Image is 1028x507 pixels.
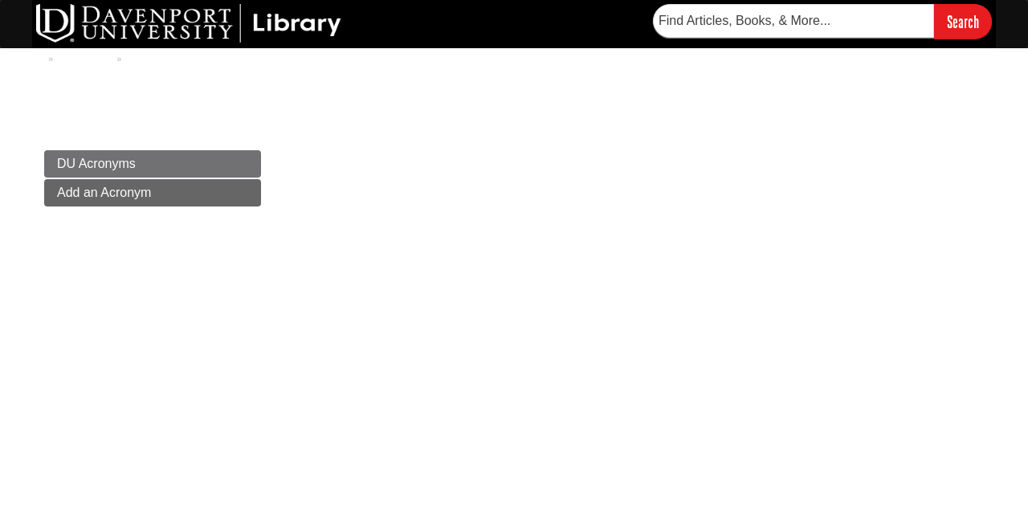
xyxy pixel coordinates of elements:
a: DU Acronyms [44,150,261,178]
nav: breadcrumb [44,48,984,74]
a: DU Library [57,53,112,64]
input: Find Articles, Books, & More... [653,4,934,38]
span: Add an Acronym [57,186,151,199]
span: DU Acronyms [57,157,136,170]
a: Add an Acronym [44,179,261,206]
div: Guide Pages [44,150,261,206]
a: Library Guides [125,53,202,64]
input: Search [934,4,992,39]
img: DU Library [36,4,341,43]
h1: DU Acronyms [44,74,984,122]
form: Searches DU Library's articles, books, and more [653,4,992,39]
